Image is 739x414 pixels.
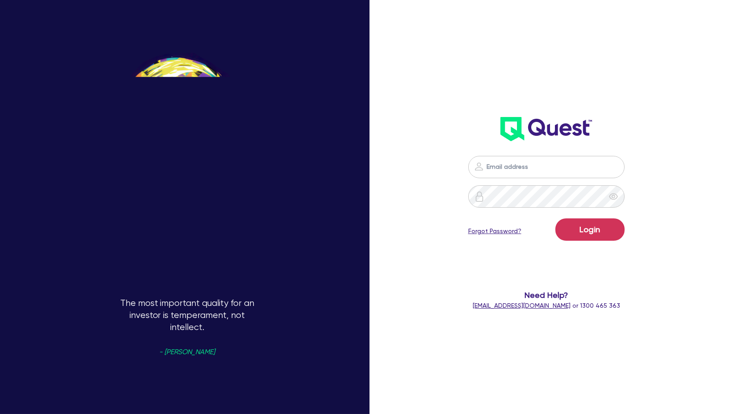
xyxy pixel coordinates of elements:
[609,192,618,201] span: eye
[468,226,521,236] a: Forgot Password?
[473,302,620,309] span: or 1300 465 363
[474,191,485,202] img: icon-password
[500,117,592,141] img: wH2k97JdezQIQAAAABJRU5ErkJggg==
[555,218,625,241] button: Login
[474,161,484,172] img: icon-password
[468,156,625,178] input: Email address
[449,289,643,301] span: Need Help?
[473,302,571,309] a: [EMAIL_ADDRESS][DOMAIN_NAME]
[160,349,215,355] span: - [PERSON_NAME]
